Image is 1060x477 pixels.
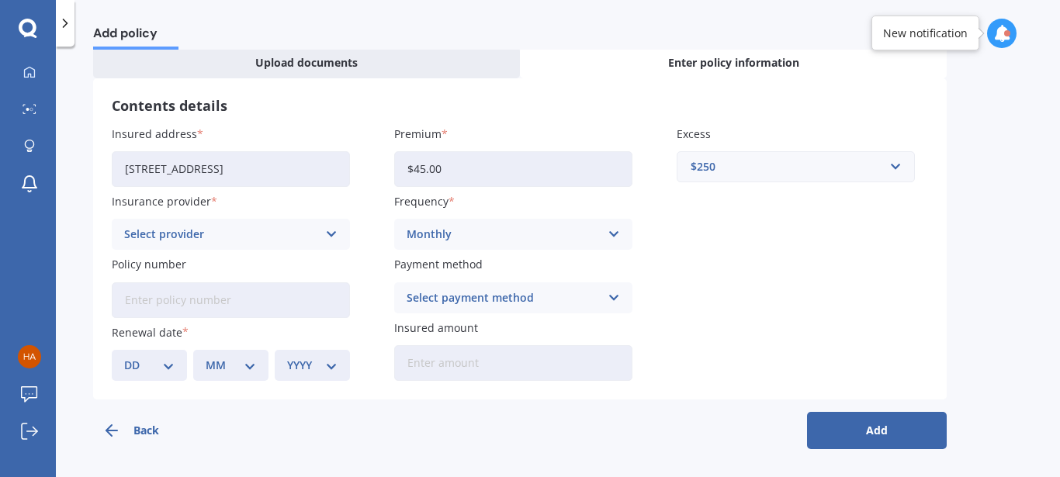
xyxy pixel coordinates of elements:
span: Premium [394,126,442,141]
span: Frequency [394,194,449,209]
button: Add [807,412,947,449]
span: Insured address [112,126,197,141]
button: Back [93,412,233,449]
span: Insured amount [394,320,478,335]
div: New notification [883,26,968,41]
div: Select payment method [407,289,600,306]
div: Monthly [407,226,600,243]
span: Payment method [394,258,483,272]
div: $250 [691,158,882,175]
span: Insurance provider [112,194,211,209]
input: Enter amount [394,345,632,381]
input: Enter amount [394,151,632,187]
span: Renewal date [112,325,182,340]
div: Select provider [124,226,317,243]
span: Enter policy information [668,55,799,71]
input: Enter policy number [112,282,350,318]
span: Upload documents [255,55,358,71]
input: Enter address [112,151,350,187]
span: Add policy [93,26,178,47]
img: 3fa03912a9ef3783fe52c93c0948f309 [18,345,41,368]
span: Policy number [112,258,186,272]
span: Excess [677,126,711,141]
h3: Contents details [112,97,928,115]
